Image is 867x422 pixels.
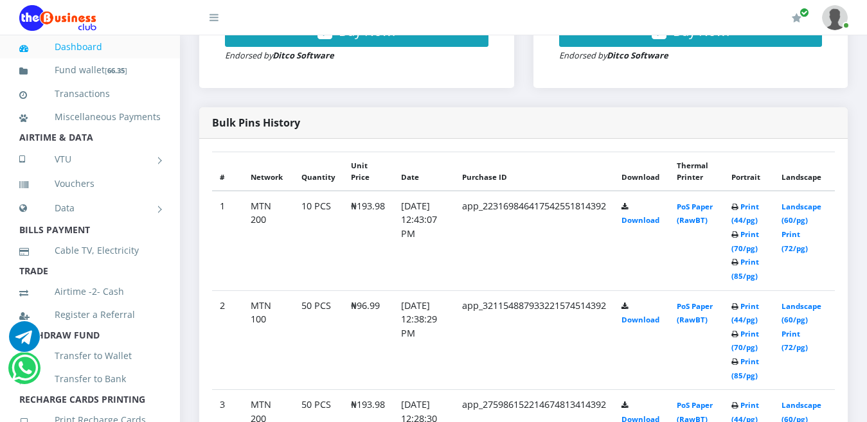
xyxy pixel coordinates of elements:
th: Download [614,152,669,191]
td: MTN 100 [243,290,294,390]
a: Download [621,315,659,324]
a: Print (44/pg) [731,301,759,325]
a: Download [621,215,659,225]
a: Print (72/pg) [782,329,808,353]
a: Print (72/pg) [782,229,808,253]
span: Renew/Upgrade Subscription [800,8,809,17]
td: 1 [212,191,243,290]
th: Network [243,152,294,191]
th: Purchase ID [454,152,614,191]
td: 2 [212,290,243,390]
a: Airtime -2- Cash [19,277,161,306]
th: Quantity [294,152,343,191]
td: MTN 200 [243,191,294,290]
a: Print (85/pg) [731,356,759,380]
th: # [212,152,243,191]
th: Thermal Printer [669,152,724,191]
td: [DATE] 12:38:29 PM [393,290,454,390]
a: VTU [19,143,161,175]
a: Miscellaneous Payments [19,102,161,132]
td: app_223169846417542551814392 [454,191,614,290]
th: Portrait [724,152,774,191]
strong: Bulk Pins History [212,116,300,130]
small: Endorsed by [559,49,668,61]
small: Endorsed by [225,49,334,61]
a: Vouchers [19,169,161,198]
td: app_321154887933221574514392 [454,290,614,390]
td: ₦193.98 [343,191,393,290]
th: Date [393,152,454,191]
td: 50 PCS [294,290,343,390]
img: Logo [19,5,96,31]
a: Transfer to Wallet [19,341,161,371]
a: PoS Paper (RawBT) [677,202,713,225]
td: [DATE] 12:43:07 PM [393,191,454,290]
th: Unit Price [343,152,393,191]
i: Renew/Upgrade Subscription [792,13,801,23]
img: User [822,5,848,30]
a: Dashboard [19,32,161,62]
a: Landscape (60/pg) [782,202,821,225]
a: Transactions [19,79,161,109]
a: Print (85/pg) [731,257,759,281]
th: Landscape [774,152,835,191]
a: Data [19,192,161,224]
strong: Ditco Software [273,49,334,61]
td: 10 PCS [294,191,343,290]
strong: Ditco Software [607,49,668,61]
a: Print (44/pg) [731,202,759,225]
a: PoS Paper (RawBT) [677,301,713,325]
a: Cable TV, Electricity [19,236,161,265]
a: Chat for support [9,331,40,352]
small: [ ] [105,66,127,75]
a: Register a Referral [19,300,161,330]
a: Landscape (60/pg) [782,301,821,325]
a: Print (70/pg) [731,229,759,253]
td: ₦96.99 [343,290,393,390]
a: Fund wallet[66.35] [19,55,161,85]
a: Transfer to Bank [19,364,161,394]
b: 66.35 [107,66,125,75]
a: Chat for support [12,362,38,383]
a: Print (70/pg) [731,329,759,353]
